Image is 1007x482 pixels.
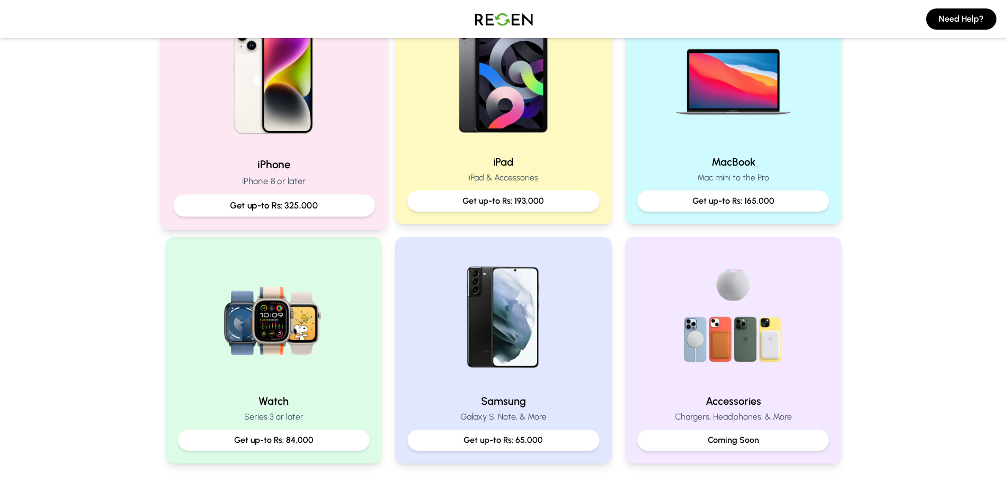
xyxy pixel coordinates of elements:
[638,394,829,408] h2: Accessories
[408,411,599,423] p: Galaxy S, Note, & More
[408,394,599,408] h2: Samsung
[408,154,599,169] h2: iPad
[646,195,821,207] p: Get up-to Rs: 165,000
[187,434,362,447] p: Get up-to Rs: 84,000
[178,394,370,408] h2: Watch
[182,199,365,212] p: Get up-to Rs: 325,000
[178,411,370,423] p: Series 3 or later
[436,11,571,146] img: iPad
[666,250,801,385] img: Accessories
[416,195,591,207] p: Get up-to Rs: 193,000
[638,171,829,184] p: Mac mini to the Pro
[202,6,345,148] img: iPhone
[173,157,374,172] h2: iPhone
[638,154,829,169] h2: MacBook
[436,250,571,385] img: Samsung
[467,4,541,34] img: Logo
[408,171,599,184] p: iPad & Accessories
[416,434,591,447] p: Get up-to Rs: 65,000
[206,250,341,385] img: Watch
[646,434,821,447] p: Coming Soon
[666,11,801,146] img: MacBook
[638,411,829,423] p: Chargers, Headphones, & More
[173,175,374,188] p: iPhone 8 or later
[926,8,996,30] button: Need Help?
